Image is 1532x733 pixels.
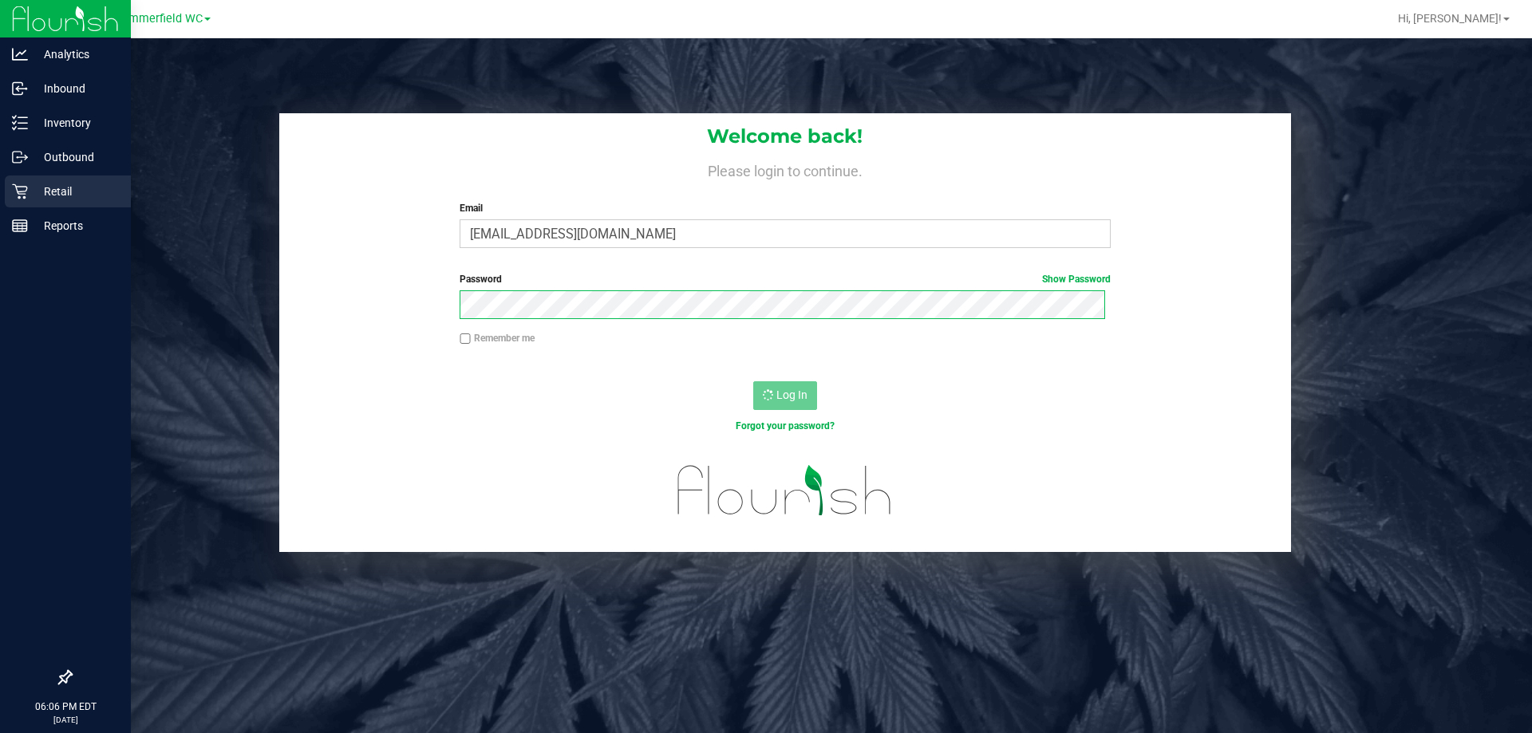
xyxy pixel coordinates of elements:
[28,148,124,167] p: Outbound
[12,46,28,62] inline-svg: Analytics
[1398,12,1502,25] span: Hi, [PERSON_NAME]!
[460,331,535,345] label: Remember me
[460,333,471,345] input: Remember me
[28,79,124,98] p: Inbound
[12,149,28,165] inline-svg: Outbound
[28,45,124,64] p: Analytics
[460,274,502,285] span: Password
[279,126,1291,147] h1: Welcome back!
[736,420,835,432] a: Forgot your password?
[28,113,124,132] p: Inventory
[279,160,1291,179] h4: Please login to continue.
[12,81,28,97] inline-svg: Inbound
[7,700,124,714] p: 06:06 PM EDT
[776,388,807,401] span: Log In
[12,183,28,199] inline-svg: Retail
[28,182,124,201] p: Retail
[12,218,28,234] inline-svg: Reports
[28,216,124,235] p: Reports
[12,115,28,131] inline-svg: Inventory
[753,381,817,410] button: Log In
[115,12,203,26] span: Summerfield WC
[1042,274,1111,285] a: Show Password
[658,450,911,531] img: flourish_logo.svg
[460,201,1110,215] label: Email
[7,714,124,726] p: [DATE]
